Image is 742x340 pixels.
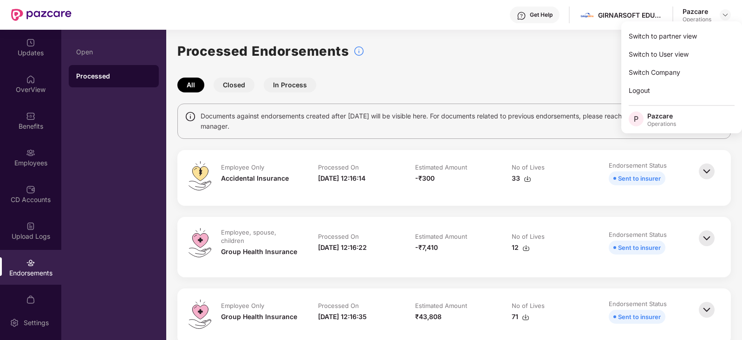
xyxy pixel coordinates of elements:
img: svg+xml;base64,PHN2ZyBpZD0iU2V0dGluZy0yMHgyMCIgeG1sbnM9Imh0dHA6Ly93d3cudzMub3JnLzIwMDAvc3ZnIiB3aW... [10,318,19,327]
div: Pazcare [683,7,711,16]
div: Group Health Insurance [221,312,297,322]
img: svg+xml;base64,PHN2ZyBpZD0iSG9tZSIgeG1sbnM9Imh0dHA6Ly93d3cudzMub3JnLzIwMDAvc3ZnIiB3aWR0aD0iMjAiIG... [26,75,35,84]
img: svg+xml;base64,PHN2ZyBpZD0iRW5kb3JzZW1lbnRzIiB4bWxucz0iaHR0cDovL3d3dy53My5vcmcvMjAwMC9zdmciIHdpZH... [26,258,35,268]
img: svg+xml;base64,PHN2ZyBpZD0iSW5mb18tXzMyeDMyIiBkYXRhLW5hbWU9IkluZm8gLSAzMngzMiIgeG1sbnM9Imh0dHA6Ly... [353,46,364,57]
div: Processed On [318,232,359,241]
img: svg+xml;base64,PHN2ZyB4bWxucz0iaHR0cDovL3d3dy53My5vcmcvMjAwMC9zdmciIHdpZHRoPSI0OS4zMiIgaGVpZ2h0PS... [189,161,211,190]
img: cd%20colored%20full%20logo%20(1).png [580,8,594,22]
div: Processed [76,72,151,81]
div: Employee Only [221,163,264,171]
img: svg+xml;base64,PHN2ZyBpZD0iRG93bmxvYWQtMzJ4MzIiIHhtbG5zPSJodHRwOi8vd3d3LnczLm9yZy8yMDAwL3N2ZyIgd2... [524,175,531,183]
div: Processed On [318,163,359,171]
div: [DATE] 12:16:35 [318,312,367,322]
div: Operations [647,120,676,128]
button: In Process [264,78,316,92]
img: svg+xml;base64,PHN2ZyBpZD0iSW5mbyIgeG1sbnM9Imh0dHA6Ly93d3cudzMub3JnLzIwMDAvc3ZnIiB3aWR0aD0iMTQiIG... [185,111,196,122]
div: GIRNARSOFT EDUCATION SERVICES PRIVATE LIMITED [598,11,663,20]
h1: Processed Endorsements [177,41,349,61]
div: Sent to insurer [618,173,661,183]
div: Open [76,48,151,56]
img: svg+xml;base64,PHN2ZyBpZD0iQmFjay0zMngzMiIgeG1sbnM9Imh0dHA6Ly93d3cudzMub3JnLzIwMDAvc3ZnIiB3aWR0aD... [696,228,717,248]
div: Processed On [318,301,359,310]
div: 12 [512,242,530,253]
img: svg+xml;base64,PHN2ZyB4bWxucz0iaHR0cDovL3d3dy53My5vcmcvMjAwMC9zdmciIHdpZHRoPSI0OS4zMiIgaGVpZ2h0PS... [189,228,211,257]
div: Endorsement Status [609,161,667,170]
button: Closed [214,78,254,92]
div: Group Health Insurance [221,247,297,257]
img: svg+xml;base64,PHN2ZyBpZD0iQmFjay0zMngzMiIgeG1sbnM9Imh0dHA6Ly93d3cudzMub3JnLzIwMDAvc3ZnIiB3aWR0aD... [696,161,717,182]
img: svg+xml;base64,PHN2ZyBpZD0iRG93bmxvYWQtMzJ4MzIiIHhtbG5zPSJodHRwOi8vd3d3LnczLm9yZy8yMDAwL3N2ZyIgd2... [522,244,530,252]
div: Operations [683,16,711,23]
img: svg+xml;base64,PHN2ZyB4bWxucz0iaHR0cDovL3d3dy53My5vcmcvMjAwMC9zdmciIHdpZHRoPSI0OS4zMiIgaGVpZ2h0PS... [189,300,211,329]
img: svg+xml;base64,PHN2ZyBpZD0iTXlfT3JkZXJzIiBkYXRhLW5hbWU9Ik15IE9yZGVycyIgeG1sbnM9Imh0dHA6Ly93d3cudz... [26,295,35,304]
div: Endorsement Status [609,230,667,239]
img: svg+xml;base64,PHN2ZyBpZD0iVXBkYXRlZCIgeG1sbnM9Imh0dHA6Ly93d3cudzMub3JnLzIwMDAvc3ZnIiB3aWR0aD0iMj... [26,38,35,47]
div: Settings [21,318,52,327]
div: 33 [512,173,531,183]
div: Switch Company [621,63,742,81]
img: svg+xml;base64,PHN2ZyBpZD0iRW1wbG95ZWVzIiB4bWxucz0iaHR0cDovL3d3dy53My5vcmcvMjAwMC9zdmciIHdpZHRoPS... [26,148,35,157]
img: svg+xml;base64,PHN2ZyBpZD0iQ0RfQWNjb3VudHMiIGRhdGEtbmFtZT0iQ0QgQWNjb3VudHMiIHhtbG5zPSJodHRwOi8vd3... [26,185,35,194]
div: Get Help [530,11,553,19]
div: Employee Only [221,301,264,310]
div: Logout [621,81,742,99]
img: svg+xml;base64,PHN2ZyBpZD0iRHJvcGRvd24tMzJ4MzIiIHhtbG5zPSJodHRwOi8vd3d3LnczLm9yZy8yMDAwL3N2ZyIgd2... [722,11,729,19]
div: No of Lives [512,232,545,241]
div: 71 [512,312,529,322]
div: Accidental Insurance [221,173,289,183]
div: Switch to User view [621,45,742,63]
img: svg+xml;base64,PHN2ZyBpZD0iSGVscC0zMngzMiIgeG1sbnM9Imh0dHA6Ly93d3cudzMub3JnLzIwMDAvc3ZnIiB3aWR0aD... [517,11,526,20]
img: svg+xml;base64,PHN2ZyBpZD0iRG93bmxvYWQtMzJ4MzIiIHhtbG5zPSJodHRwOi8vd3d3LnczLm9yZy8yMDAwL3N2ZyIgd2... [522,314,529,321]
div: Endorsement Status [609,300,667,308]
div: ₹43,808 [415,312,442,322]
img: New Pazcare Logo [11,9,72,21]
div: [DATE] 12:16:22 [318,242,367,253]
div: Switch to partner view [621,27,742,45]
div: [DATE] 12:16:14 [318,173,365,183]
div: No of Lives [512,163,545,171]
div: No of Lives [512,301,545,310]
div: -₹300 [415,173,435,183]
span: Documents against endorsements created after [DATE] will be visible here. For documents related t... [201,111,723,131]
div: Estimated Amount [415,232,467,241]
div: Sent to insurer [618,242,661,253]
div: Pazcare [647,111,676,120]
div: -₹7,410 [415,242,438,253]
img: svg+xml;base64,PHN2ZyBpZD0iVXBsb2FkX0xvZ3MiIGRhdGEtbmFtZT0iVXBsb2FkIExvZ3MiIHhtbG5zPSJodHRwOi8vd3... [26,222,35,231]
img: svg+xml;base64,PHN2ZyBpZD0iQmVuZWZpdHMiIHhtbG5zPSJodHRwOi8vd3d3LnczLm9yZy8yMDAwL3N2ZyIgd2lkdGg9Ij... [26,111,35,121]
img: svg+xml;base64,PHN2ZyBpZD0iQmFjay0zMngzMiIgeG1sbnM9Imh0dHA6Ly93d3cudzMub3JnLzIwMDAvc3ZnIiB3aWR0aD... [696,300,717,320]
div: Sent to insurer [618,312,661,322]
div: Estimated Amount [415,163,467,171]
div: Estimated Amount [415,301,467,310]
div: Employee, spouse, children [221,228,298,245]
button: All [177,78,204,92]
span: P [634,113,638,124]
